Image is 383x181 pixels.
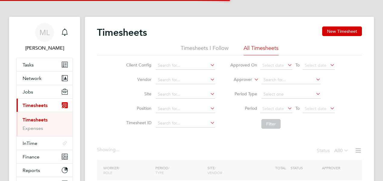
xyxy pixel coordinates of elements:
label: Approver [225,77,252,83]
span: Reports [23,167,40,173]
input: Select one [261,90,321,99]
span: ... [116,147,119,153]
span: Tasks [23,62,34,68]
button: Network [17,72,73,85]
span: Select date [305,63,326,68]
label: Client Config [124,62,151,68]
a: Timesheets [23,117,48,123]
button: Jobs [17,85,73,98]
a: Expenses [23,125,43,131]
label: All [334,148,349,154]
div: Status [317,147,350,155]
input: Search for... [156,61,215,70]
a: ML[PERSON_NAME] [16,23,73,52]
span: Select date [262,63,284,68]
li: All Timesheets [244,44,279,55]
button: Timesheets [17,99,73,112]
h2: Timesheets [97,26,147,38]
a: Tasks [17,58,73,71]
span: Timesheets [23,103,48,108]
input: Search for... [156,119,215,127]
label: Vendor [124,77,151,82]
span: Michael LLoyd [16,44,73,52]
label: Site [124,91,151,97]
span: Select date [305,106,326,111]
span: Select date [262,106,284,111]
span: 0 [340,148,343,154]
input: Search for... [261,76,321,84]
span: Network [23,75,42,81]
label: Approved On [230,62,257,68]
span: To [294,61,301,69]
div: Timesheets [17,112,73,136]
div: Showing [97,147,120,153]
li: Timesheets I Follow [181,44,229,55]
button: InTime [17,137,73,150]
button: New Timesheet [322,26,362,36]
input: Search for... [156,105,215,113]
label: Period Type [230,91,257,97]
span: To [294,104,301,112]
span: Jobs [23,89,33,95]
label: Position [124,106,151,111]
input: Search for... [156,90,215,99]
label: Timesheet ID [124,120,151,125]
span: ML [39,29,50,36]
button: Filter [261,119,281,129]
input: Search for... [156,76,215,84]
button: Finance [17,150,73,163]
span: Finance [23,154,39,160]
label: Period [230,106,257,111]
button: Reports [17,164,73,177]
span: InTime [23,140,37,146]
